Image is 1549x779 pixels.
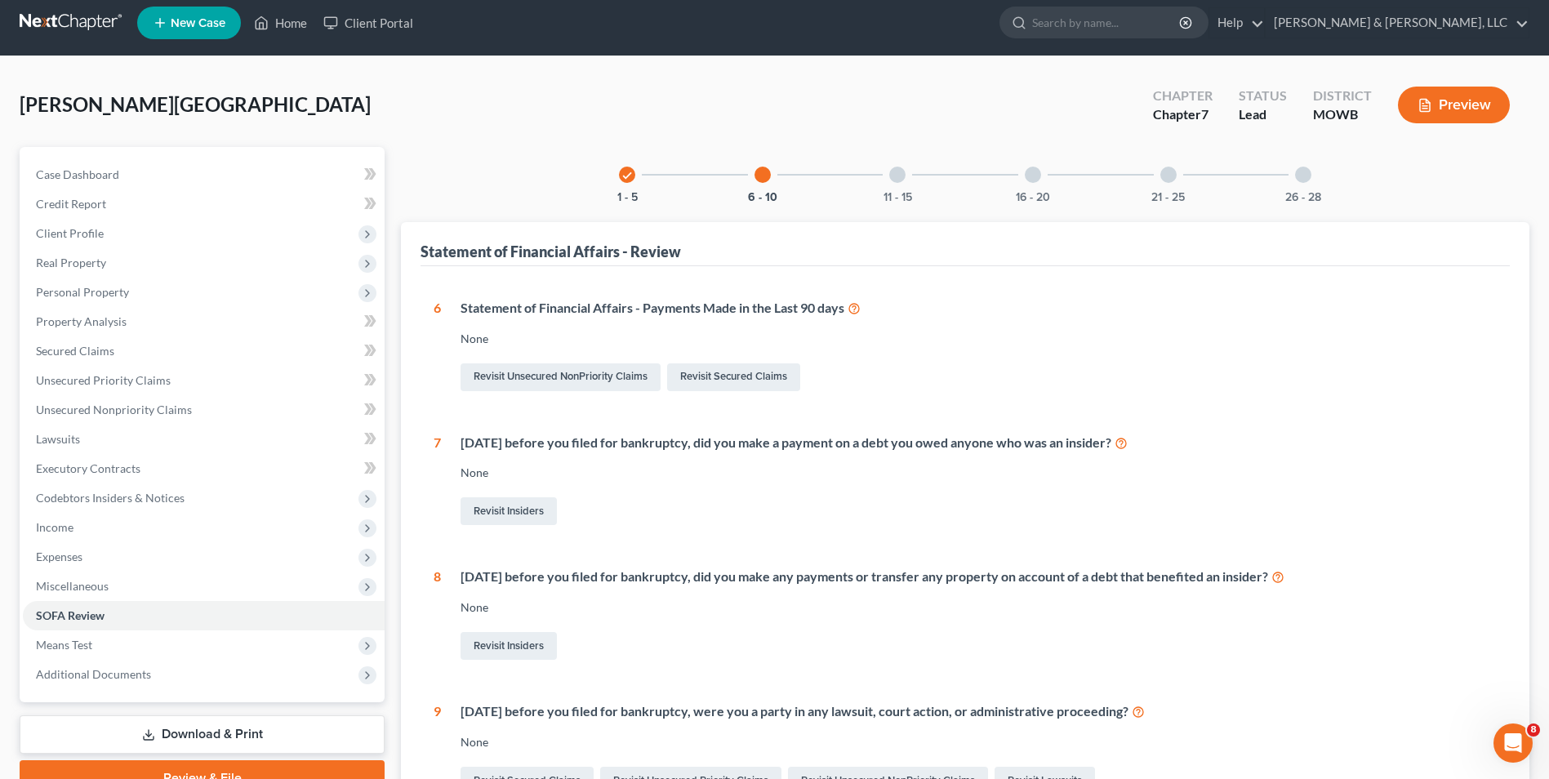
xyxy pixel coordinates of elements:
a: Download & Print [20,715,385,754]
span: New Case [171,17,225,29]
a: Credit Report [23,189,385,219]
div: 6 [434,299,441,394]
a: Unsecured Priority Claims [23,366,385,395]
button: 26 - 28 [1285,192,1321,203]
div: [DATE] before you filed for bankruptcy, did you make a payment on a debt you owed anyone who was ... [461,434,1497,452]
div: District [1313,87,1372,105]
a: [PERSON_NAME] & [PERSON_NAME], LLC [1266,8,1529,38]
a: Secured Claims [23,336,385,366]
span: Real Property [36,256,106,269]
iframe: Intercom live chat [1493,723,1533,763]
span: Income [36,520,73,534]
a: Case Dashboard [23,160,385,189]
div: Lead [1239,105,1287,124]
i: check [621,170,633,181]
div: Status [1239,87,1287,105]
div: 8 [434,568,441,663]
input: Search by name... [1032,7,1182,38]
span: Client Profile [36,226,104,240]
a: Revisit Secured Claims [667,363,800,391]
span: Expenses [36,550,82,563]
button: 16 - 20 [1016,192,1050,203]
a: Client Portal [315,8,421,38]
span: Case Dashboard [36,167,119,181]
div: None [461,734,1497,750]
button: Preview [1398,87,1510,123]
span: Unsecured Nonpriority Claims [36,403,192,416]
button: 21 - 25 [1151,192,1185,203]
span: Lawsuits [36,432,80,446]
span: Means Test [36,638,92,652]
span: Property Analysis [36,314,127,328]
a: Home [246,8,315,38]
div: [DATE] before you filed for bankruptcy, were you a party in any lawsuit, court action, or adminis... [461,702,1497,721]
a: Revisit Unsecured NonPriority Claims [461,363,661,391]
a: Lawsuits [23,425,385,454]
span: Personal Property [36,285,129,299]
a: Help [1209,8,1264,38]
span: SOFA Review [36,608,105,622]
button: 6 - 10 [748,192,777,203]
a: Property Analysis [23,307,385,336]
div: None [461,465,1497,481]
a: Executory Contracts [23,454,385,483]
span: 7 [1201,106,1208,122]
span: Miscellaneous [36,579,109,593]
span: Executory Contracts [36,461,140,475]
div: Chapter [1153,105,1213,124]
a: Revisit Insiders [461,632,557,660]
div: None [461,331,1497,347]
a: Revisit Insiders [461,497,557,525]
span: [PERSON_NAME][GEOGRAPHIC_DATA] [20,92,371,116]
span: 8 [1527,723,1540,737]
a: Unsecured Nonpriority Claims [23,395,385,425]
span: Unsecured Priority Claims [36,373,171,387]
div: Chapter [1153,87,1213,105]
div: 7 [434,434,441,529]
div: None [461,599,1497,616]
div: MOWB [1313,105,1372,124]
a: SOFA Review [23,601,385,630]
span: Codebtors Insiders & Notices [36,491,185,505]
span: Credit Report [36,197,106,211]
button: 1 - 5 [617,192,638,203]
span: Additional Documents [36,667,151,681]
div: Statement of Financial Affairs - Review [421,242,681,261]
div: [DATE] before you filed for bankruptcy, did you make any payments or transfer any property on acc... [461,568,1497,586]
div: Statement of Financial Affairs - Payments Made in the Last 90 days [461,299,1497,318]
span: Secured Claims [36,344,114,358]
button: 11 - 15 [884,192,912,203]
